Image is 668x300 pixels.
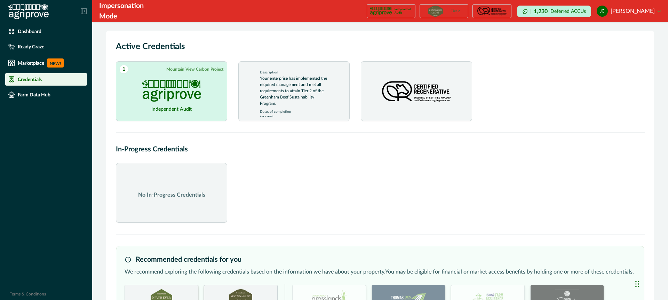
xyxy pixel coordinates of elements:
[451,9,460,13] p: Tier 2
[5,73,87,86] a: Credentials
[10,292,46,296] a: Terms & Conditions
[5,56,87,70] a: MarketplaceNEW!
[99,1,160,22] div: Impersonation Mode
[47,58,64,68] p: NEW!
[395,8,412,15] p: Independent Audit
[116,40,644,53] h2: Active Credentials
[5,40,87,53] a: Ready Graze
[120,65,128,73] span: 1
[534,9,548,14] p: 1,230
[142,80,201,102] img: PROJECT_AUDIT certification logo
[597,3,661,19] button: justin costello[PERSON_NAME]
[151,106,192,109] h2: Independent Audit
[260,115,291,121] p: [DATE]
[125,268,636,276] p: We recommend exploring the following credentials based on the information we have about your prop...
[8,4,49,19] img: Logo
[18,92,50,97] p: Farm Data Hub
[550,9,586,14] p: Deferred ACCUs
[635,274,639,294] div: Drag
[476,6,508,17] img: certification logo
[18,29,41,34] p: Dashboard
[5,88,87,101] a: Farm Data Hub
[116,144,644,155] h2: In-Progress Credentials
[260,70,328,75] p: Description
[18,60,44,66] p: Marketplace
[138,191,205,199] p: No In-Progress Credentials
[5,25,87,38] a: Dashboard
[428,6,443,17] img: certification logo
[260,75,328,106] p: Your enterprise has implemented the required management and met all requirements to attain Tier 2...
[18,77,42,82] p: Credentials
[260,109,291,115] p: Dates of completion
[18,44,44,49] p: Ready Graze
[166,66,223,72] p: Mountain View Carbon Project
[633,267,668,300] iframe: Chat Widget
[370,6,392,17] img: certification logo
[136,254,241,265] h3: Recommended credentials for you
[380,73,453,111] img: CERTIFIED_REGENERATIVE certification logo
